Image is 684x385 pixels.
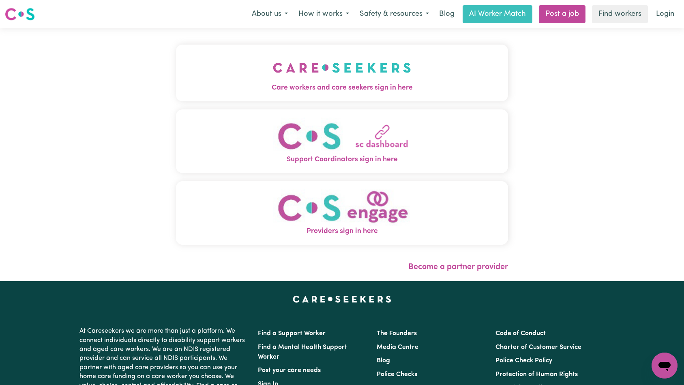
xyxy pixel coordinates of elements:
[176,181,508,245] button: Providers sign in here
[377,357,390,364] a: Blog
[176,83,508,93] span: Care workers and care seekers sign in here
[258,330,326,337] a: Find a Support Worker
[377,344,418,351] a: Media Centre
[176,154,508,165] span: Support Coordinators sign in here
[539,5,585,23] a: Post a job
[495,357,552,364] a: Police Check Policy
[293,6,354,23] button: How it works
[495,371,578,378] a: Protection of Human Rights
[176,226,508,237] span: Providers sign in here
[176,45,508,101] button: Care workers and care seekers sign in here
[592,5,648,23] a: Find workers
[495,330,546,337] a: Code of Conduct
[293,296,391,302] a: Careseekers home page
[463,5,532,23] a: AI Worker Match
[258,344,347,360] a: Find a Mental Health Support Worker
[5,7,35,21] img: Careseekers logo
[652,353,678,379] iframe: Button to launch messaging window
[176,109,508,173] button: Support Coordinators sign in here
[434,5,459,23] a: Blog
[247,6,293,23] button: About us
[354,6,434,23] button: Safety & resources
[377,330,417,337] a: The Founders
[377,371,417,378] a: Police Checks
[495,344,581,351] a: Charter of Customer Service
[258,367,321,374] a: Post your care needs
[5,5,35,24] a: Careseekers logo
[408,263,508,271] a: Become a partner provider
[651,5,679,23] a: Login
